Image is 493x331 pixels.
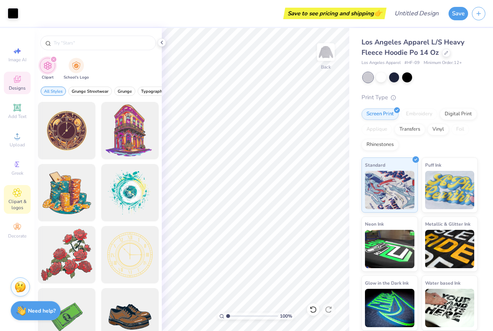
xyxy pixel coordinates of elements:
div: Print Type [362,93,478,102]
input: Try "Stars" [53,39,151,47]
img: Metallic & Glitter Ink [425,230,475,268]
div: Transfers [394,124,425,135]
span: Typography [141,88,164,94]
div: Back [321,64,331,70]
span: Image AI [8,57,26,63]
span: Puff Ink [425,161,441,169]
span: School's Logo [64,75,89,80]
span: Grunge [118,88,132,94]
span: # HF-09 [404,60,420,66]
span: Clipart [42,75,54,80]
div: Digital Print [440,108,477,120]
div: Rhinestones [362,139,399,151]
span: Decorate [8,233,26,239]
div: Applique [362,124,392,135]
strong: Need help? [28,307,56,315]
button: filter button [138,87,168,96]
span: Clipart & logos [4,198,31,211]
img: Water based Ink [425,289,475,327]
img: Puff Ink [425,171,475,209]
span: Grunge Streetwear [72,88,108,94]
img: Standard [365,171,414,209]
span: Minimum Order: 12 + [424,60,462,66]
button: filter button [68,87,112,96]
span: Los Angeles Apparel [362,60,401,66]
span: Metallic & Glitter Ink [425,220,470,228]
span: Upload [10,142,25,148]
span: 👉 [374,8,382,18]
span: 100 % [280,313,292,320]
img: Back [318,44,334,60]
button: filter button [114,87,135,96]
img: Clipart Image [43,61,52,70]
span: All Styles [44,88,62,94]
span: Standard [365,161,385,169]
img: Neon Ink [365,230,414,268]
span: Greek [12,170,23,176]
div: Screen Print [362,108,399,120]
button: filter button [40,58,55,80]
span: Los Angeles Apparel L/S Heavy Fleece Hoodie Po 14 Oz [362,38,464,57]
button: Save [449,7,468,20]
div: filter for School's Logo [64,58,89,80]
span: Add Text [8,113,26,120]
input: Untitled Design [388,6,445,21]
div: Embroidery [401,108,437,120]
button: filter button [64,58,89,80]
img: School's Logo Image [72,61,81,70]
div: Foil [451,124,469,135]
span: Water based Ink [425,279,460,287]
button: filter button [41,87,66,96]
div: Save to see pricing and shipping [285,8,385,19]
div: Vinyl [427,124,449,135]
img: Glow in the Dark Ink [365,289,414,327]
span: Glow in the Dark Ink [365,279,409,287]
span: Designs [9,85,26,91]
span: Neon Ink [365,220,384,228]
div: filter for Clipart [40,58,55,80]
